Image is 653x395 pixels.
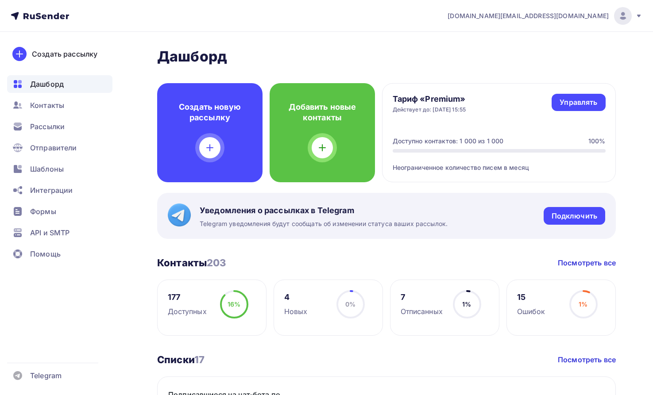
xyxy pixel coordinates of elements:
[200,205,448,216] span: Уведомления о рассылках в Telegram
[200,219,448,228] span: Telegram уведомления будут сообщать об изменении статуса ваших рассылок.
[30,121,65,132] span: Рассылки
[30,206,56,217] span: Формы
[7,75,112,93] a: Дашборд
[228,300,240,308] span: 16%
[284,102,361,123] h4: Добавить новые контакты
[7,139,112,157] a: Отправители
[401,292,443,303] div: 7
[552,211,597,221] div: Подключить
[168,306,207,317] div: Доступных
[30,164,64,174] span: Шаблоны
[558,257,616,268] a: Посмотреть все
[194,354,205,365] span: 17
[7,96,112,114] a: Контакты
[558,354,616,365] a: Посмотреть все
[157,353,205,366] h3: Списки
[393,106,466,113] div: Действует до: [DATE] 15:55
[207,257,226,268] span: 203
[157,257,226,269] h3: Контакты
[448,7,642,25] a: [DOMAIN_NAME][EMAIL_ADDRESS][DOMAIN_NAME]
[393,137,504,146] div: Доступно контактов: 1 000 из 1 000
[393,94,466,104] h4: Тариф «Premium»
[168,292,207,303] div: 177
[284,306,308,317] div: Новых
[284,292,308,303] div: 4
[30,100,64,111] span: Контакты
[171,102,248,123] h4: Создать новую рассылку
[157,48,616,65] h2: Дашборд
[30,370,62,381] span: Telegram
[7,203,112,220] a: Формы
[517,306,545,317] div: Ошибок
[345,300,355,308] span: 0%
[517,292,545,303] div: 15
[30,185,73,196] span: Интеграции
[30,79,64,89] span: Дашборд
[579,300,587,308] span: 1%
[393,153,606,172] div: Неограниченное количество писем в месяц
[448,12,609,20] span: [DOMAIN_NAME][EMAIL_ADDRESS][DOMAIN_NAME]
[30,227,70,238] span: API и SMTP
[30,142,77,153] span: Отправители
[401,306,443,317] div: Отписанных
[462,300,471,308] span: 1%
[560,97,597,107] div: Управлять
[588,137,606,146] div: 100%
[32,49,97,59] div: Создать рассылку
[7,118,112,135] a: Рассылки
[30,249,61,259] span: Помощь
[7,160,112,178] a: Шаблоны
